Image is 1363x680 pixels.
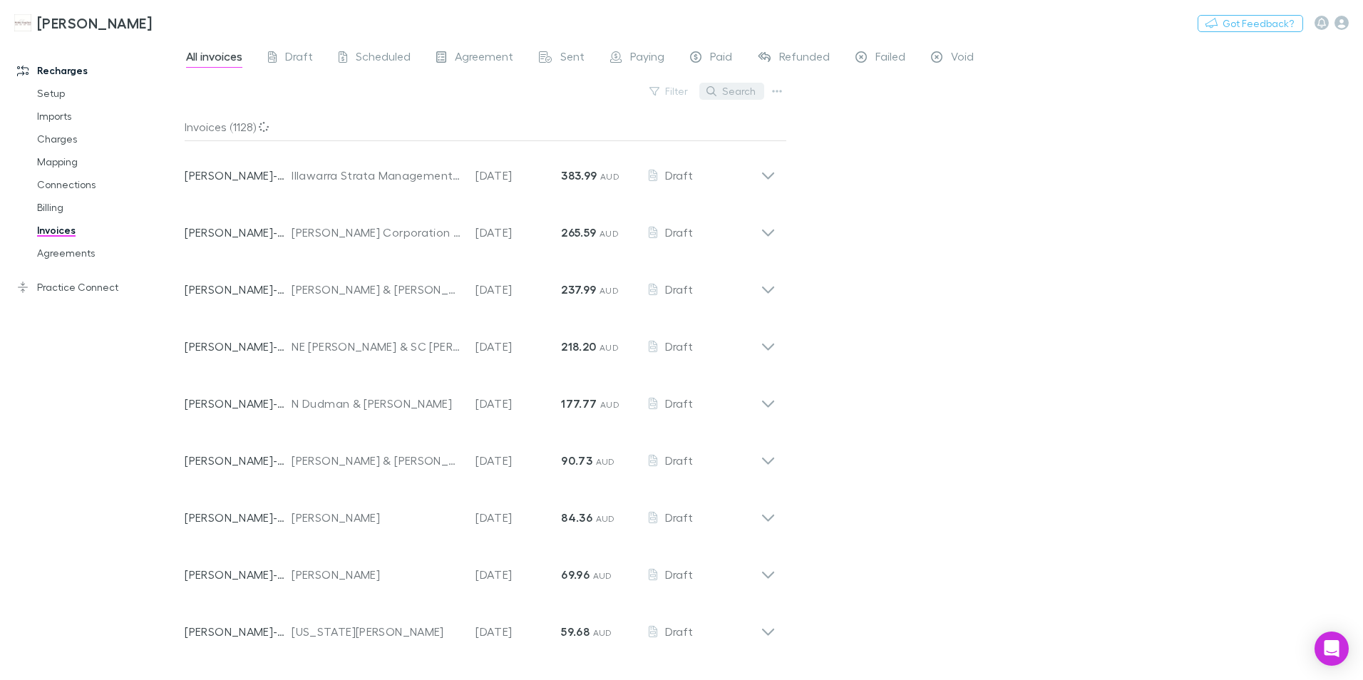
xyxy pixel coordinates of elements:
div: Illawarra Strata Management Pty Ltd [292,167,461,184]
span: Failed [875,49,905,68]
p: [PERSON_NAME]-0059 [185,452,292,469]
p: [DATE] [475,224,561,241]
div: [PERSON_NAME] [292,566,461,583]
span: AUD [600,171,619,182]
p: [DATE] [475,509,561,526]
a: Mapping [23,150,192,173]
span: Draft [665,453,693,467]
span: Draft [285,49,313,68]
span: Draft [665,624,693,638]
span: Draft [665,510,693,524]
a: Imports [23,105,192,128]
strong: 84.36 [561,510,592,525]
a: Agreements [23,242,192,264]
p: [DATE] [475,623,561,640]
p: [PERSON_NAME]-0519 [185,623,292,640]
h3: [PERSON_NAME] [37,14,152,31]
span: AUD [596,513,615,524]
div: Open Intercom Messenger [1315,632,1349,666]
div: [PERSON_NAME] [292,509,461,526]
div: [PERSON_NAME] Corporation Pty Ltd [292,224,461,241]
span: All invoices [186,49,242,68]
div: [PERSON_NAME]-0521[PERSON_NAME] Corporation Pty Ltd[DATE]265.59 AUDDraft [173,198,787,255]
strong: 90.73 [561,453,592,468]
a: Practice Connect [3,276,192,299]
span: AUD [600,342,619,353]
span: AUD [600,399,619,410]
div: [PERSON_NAME]-0059[PERSON_NAME] & [PERSON_NAME][DATE]90.73 AUDDraft [173,426,787,483]
strong: 237.99 [561,282,596,297]
a: Charges [23,128,192,150]
strong: 59.68 [561,624,590,639]
span: AUD [593,570,612,581]
p: [DATE] [475,566,561,583]
div: [PERSON_NAME]-0519[US_STATE][PERSON_NAME][DATE]59.68 AUDDraft [173,597,787,654]
span: Agreement [455,49,513,68]
strong: 265.59 [561,225,596,239]
span: Draft [665,339,693,353]
a: Recharges [3,59,192,82]
span: Paid [710,49,732,68]
p: [PERSON_NAME]-0069 [185,338,292,355]
strong: 383.99 [561,168,597,182]
p: [PERSON_NAME]-0521 [185,224,292,241]
div: [PERSON_NAME]-0182Illawarra Strata Management Pty Ltd[DATE]383.99 AUDDraft [173,141,787,198]
strong: 177.77 [561,396,597,411]
span: Refunded [779,49,830,68]
strong: 218.20 [561,339,596,354]
p: [DATE] [475,281,561,298]
span: Draft [665,168,693,182]
span: Draft [665,225,693,239]
span: AUD [600,285,619,296]
p: [PERSON_NAME]-0520 [185,395,292,412]
span: Draft [665,567,693,581]
img: Hales Douglass's Logo [14,14,31,31]
span: Void [951,49,974,68]
span: Scheduled [356,49,411,68]
button: Filter [642,83,696,100]
a: Connections [23,173,192,196]
div: [PERSON_NAME] & [PERSON_NAME] [292,281,461,298]
p: [DATE] [475,167,561,184]
button: Search [699,83,764,100]
button: Got Feedback? [1198,15,1303,32]
p: [PERSON_NAME]-0517 [185,281,292,298]
p: [DATE] [475,338,561,355]
a: [PERSON_NAME] [6,6,160,40]
a: Billing [23,196,192,219]
div: [PERSON_NAME]-0522[PERSON_NAME][DATE]84.36 AUDDraft [173,483,787,540]
div: [US_STATE][PERSON_NAME] [292,623,461,640]
p: [PERSON_NAME]-0316 [185,566,292,583]
p: [DATE] [475,452,561,469]
div: N Dudman & [PERSON_NAME] [292,395,461,412]
span: Sent [560,49,585,68]
div: [PERSON_NAME]-0517[PERSON_NAME] & [PERSON_NAME][DATE]237.99 AUDDraft [173,255,787,312]
div: [PERSON_NAME]-0316[PERSON_NAME][DATE]69.96 AUDDraft [173,540,787,597]
p: [PERSON_NAME]-0522 [185,509,292,526]
a: Invoices [23,219,192,242]
span: AUD [593,627,612,638]
strong: 69.96 [561,567,590,582]
span: Paying [630,49,664,68]
p: [DATE] [475,395,561,412]
div: [PERSON_NAME]-0520N Dudman & [PERSON_NAME][DATE]177.77 AUDDraft [173,369,787,426]
div: [PERSON_NAME]-0069NE [PERSON_NAME] & SC [PERSON_NAME][DATE]218.20 AUDDraft [173,312,787,369]
div: [PERSON_NAME] & [PERSON_NAME] [292,452,461,469]
span: AUD [596,456,615,467]
p: [PERSON_NAME]-0182 [185,167,292,184]
div: NE [PERSON_NAME] & SC [PERSON_NAME] [292,338,461,355]
span: Draft [665,282,693,296]
span: AUD [600,228,619,239]
span: Draft [665,396,693,410]
a: Setup [23,82,192,105]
